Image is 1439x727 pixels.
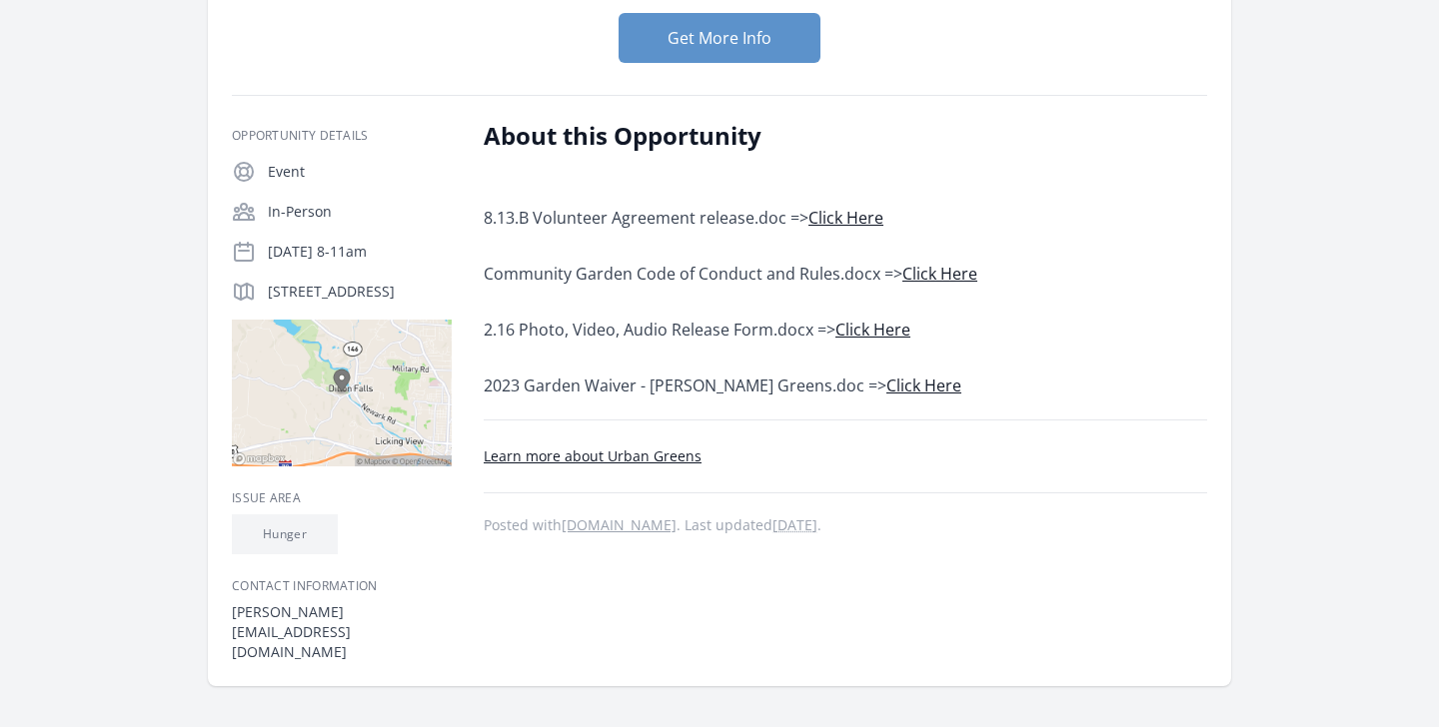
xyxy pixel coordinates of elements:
[808,207,883,229] a: Click Here
[268,162,452,182] p: Event
[562,515,677,534] a: [DOMAIN_NAME]
[268,242,452,262] p: [DATE] 8-11am
[835,319,910,341] a: Click Here
[232,578,452,594] h3: Contact Information
[484,446,702,465] a: Learn more about Urban Greens
[484,176,1068,399] p: 8.13.B Volunteer Agreement release.doc => Community Garden Code of Conduct and Rules.docx => 2.16...
[268,202,452,222] p: In-Person
[484,120,1068,152] h2: About this Opportunity
[232,320,452,466] img: Map
[232,622,452,662] dd: [EMAIL_ADDRESS][DOMAIN_NAME]
[902,263,977,285] a: Click Here
[232,602,452,622] dt: [PERSON_NAME]
[772,515,817,534] abbr: Thu, Sep 11, 2025 11:25 AM
[232,490,452,506] h3: Issue area
[232,514,338,554] li: Hunger
[886,374,961,396] a: Click Here
[232,128,452,144] h3: Opportunity Details
[484,517,1207,533] p: Posted with . Last updated .
[268,282,452,302] p: [STREET_ADDRESS]
[619,13,820,63] button: Get More Info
